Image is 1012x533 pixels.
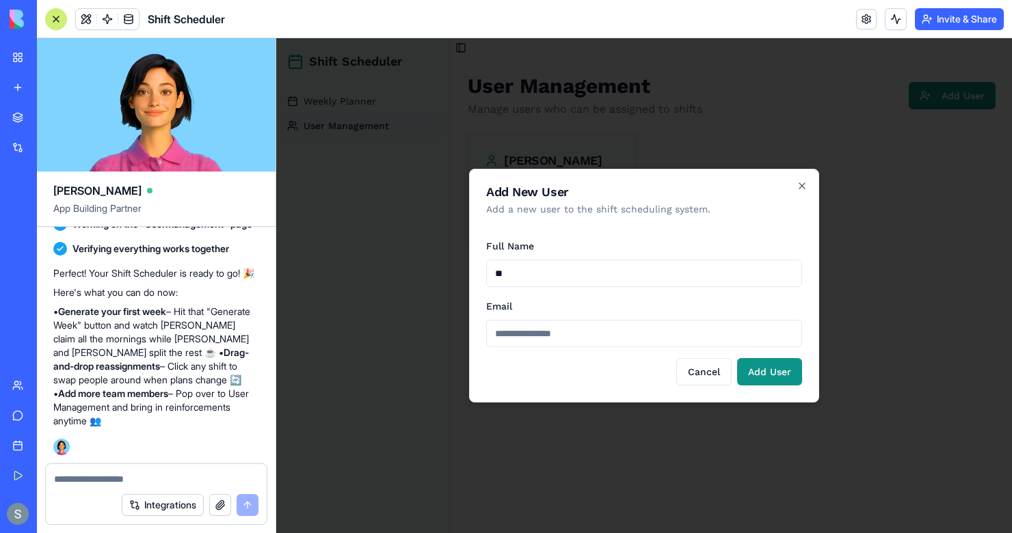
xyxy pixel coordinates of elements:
label: Email [210,262,236,273]
label: Full Name [210,202,258,213]
button: Cancel [400,320,455,347]
strong: Add more team members [58,387,168,399]
p: • – Hit that "Generate Week" button and watch [PERSON_NAME] claim all the mornings while [PERSON_... [53,305,259,428]
p: Perfect! Your Shift Scheduler is ready to go! 🎉 [53,266,259,280]
button: Invite & Share [915,8,1004,30]
button: Integrations [122,494,204,516]
h2: Add New User [210,148,526,160]
p: Add a new user to the shift scheduling system. [210,164,526,178]
img: logo [10,10,94,29]
span: Shift Scheduler [148,11,225,27]
img: Ella_00000_wcx2te.png [53,439,70,455]
span: App Building Partner [53,202,259,226]
img: ACg8ocKnDTHbS00rqwWSHQfXf8ia04QnQtz5EDX_Ef5UNrjqV-k=s96-c [7,503,29,525]
span: [PERSON_NAME] [53,182,142,199]
span: Verifying everything works together [72,242,229,256]
strong: Generate your first week [58,305,166,317]
p: Here's what you can do now: [53,286,259,299]
button: Add User [461,320,526,347]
